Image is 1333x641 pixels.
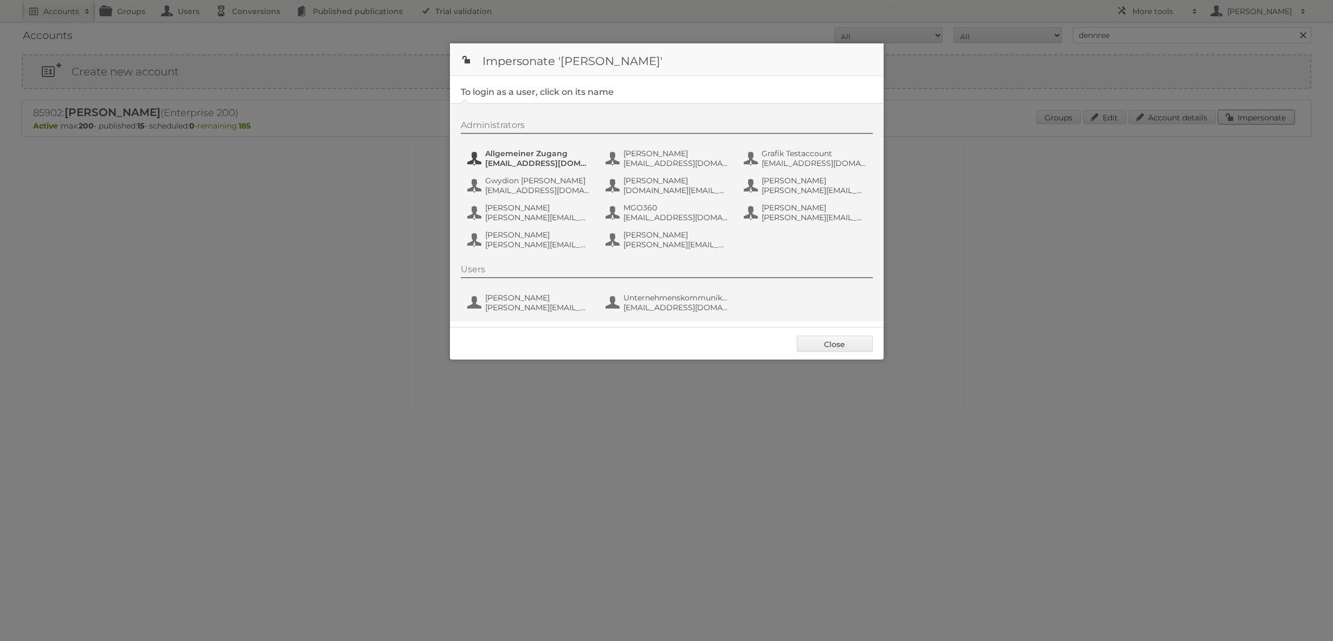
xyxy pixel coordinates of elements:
[623,230,729,240] span: [PERSON_NAME]
[485,230,590,240] span: [PERSON_NAME]
[604,175,732,196] button: [PERSON_NAME] [DOMAIN_NAME][EMAIL_ADDRESS][DOMAIN_NAME]
[762,213,867,222] span: [PERSON_NAME][EMAIL_ADDRESS][DOMAIN_NAME]
[485,158,590,168] span: [EMAIL_ADDRESS][DOMAIN_NAME]
[485,149,590,158] span: Allgemeiner Zugang
[450,43,884,76] h1: Impersonate '[PERSON_NAME]'
[743,175,870,196] button: [PERSON_NAME] [PERSON_NAME][EMAIL_ADDRESS][DOMAIN_NAME]
[466,292,594,313] button: [PERSON_NAME] [PERSON_NAME][EMAIL_ADDRESS][DOMAIN_NAME]
[797,336,873,352] a: Close
[743,148,870,169] button: Grafik Testaccount [EMAIL_ADDRESS][DOMAIN_NAME]
[466,148,594,169] button: Allgemeiner Zugang [EMAIL_ADDRESS][DOMAIN_NAME]
[762,149,867,158] span: Grafik Testaccount
[485,185,590,195] span: [EMAIL_ADDRESS][DOMAIN_NAME]
[623,149,729,158] span: [PERSON_NAME]
[623,293,729,303] span: Unternehmenskommunikation dennree
[604,292,732,313] button: Unternehmenskommunikation dennree [EMAIL_ADDRESS][DOMAIN_NAME]
[623,203,729,213] span: MGO360
[623,158,729,168] span: [EMAIL_ADDRESS][DOMAIN_NAME]
[461,87,614,97] legend: To login as a user, click on its name
[623,213,729,222] span: [EMAIL_ADDRESS][DOMAIN_NAME]
[466,229,594,251] button: [PERSON_NAME] [PERSON_NAME][EMAIL_ADDRESS][DOMAIN_NAME]
[485,303,590,312] span: [PERSON_NAME][EMAIL_ADDRESS][DOMAIN_NAME]
[485,203,590,213] span: [PERSON_NAME]
[743,202,870,223] button: [PERSON_NAME] [PERSON_NAME][EMAIL_ADDRESS][DOMAIN_NAME]
[604,229,732,251] button: [PERSON_NAME] [PERSON_NAME][EMAIL_ADDRESS][DOMAIN_NAME]
[623,176,729,185] span: [PERSON_NAME]
[623,303,729,312] span: [EMAIL_ADDRESS][DOMAIN_NAME]
[604,202,732,223] button: MGO360 [EMAIL_ADDRESS][DOMAIN_NAME]
[623,185,729,195] span: [DOMAIN_NAME][EMAIL_ADDRESS][DOMAIN_NAME]
[485,213,590,222] span: [PERSON_NAME][EMAIL_ADDRESS][DOMAIN_NAME]
[466,175,594,196] button: Gwydion [PERSON_NAME] [EMAIL_ADDRESS][DOMAIN_NAME]
[762,203,867,213] span: [PERSON_NAME]
[762,185,867,195] span: [PERSON_NAME][EMAIL_ADDRESS][DOMAIN_NAME]
[604,148,732,169] button: [PERSON_NAME] [EMAIL_ADDRESS][DOMAIN_NAME]
[466,202,594,223] button: [PERSON_NAME] [PERSON_NAME][EMAIL_ADDRESS][DOMAIN_NAME]
[623,240,729,249] span: [PERSON_NAME][EMAIL_ADDRESS][DOMAIN_NAME]
[461,264,873,278] div: Users
[485,240,590,249] span: [PERSON_NAME][EMAIL_ADDRESS][DOMAIN_NAME]
[762,176,867,185] span: [PERSON_NAME]
[485,176,590,185] span: Gwydion [PERSON_NAME]
[762,158,867,168] span: [EMAIL_ADDRESS][DOMAIN_NAME]
[485,293,590,303] span: [PERSON_NAME]
[461,120,873,134] div: Administrators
